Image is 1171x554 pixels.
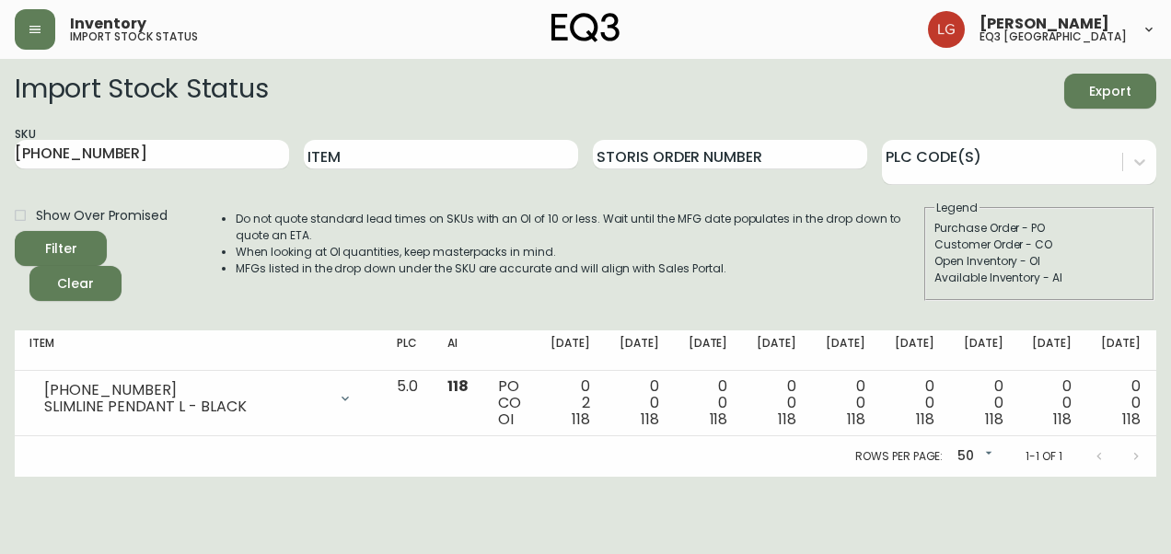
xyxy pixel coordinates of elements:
[964,378,1003,428] div: 0 0
[572,409,590,430] span: 118
[757,378,796,428] div: 0 0
[928,11,965,48] img: da6fc1c196b8cb7038979a7df6c040e1
[620,378,659,428] div: 0 0
[382,330,433,371] th: PLC
[498,409,514,430] span: OI
[826,378,865,428] div: 0 0
[29,378,367,419] div: [PHONE_NUMBER]SLIMLINE PENDANT L - BLACK
[1122,409,1141,430] span: 118
[382,371,433,436] td: 5.0
[778,409,796,430] span: 118
[916,409,934,430] span: 118
[934,220,1144,237] div: Purchase Order - PO
[44,398,327,415] div: SLIMLINE PENDANT L - BLACK
[70,17,146,31] span: Inventory
[980,31,1127,42] h5: eq3 [GEOGRAPHIC_DATA]
[1064,74,1156,109] button: Export
[44,382,327,398] div: [PHONE_NUMBER]
[605,330,674,371] th: [DATE]
[236,211,922,244] li: Do not quote standard lead times on SKUs with an OI of 10 or less. Wait until the MFG date popula...
[1026,448,1062,465] p: 1-1 of 1
[1053,409,1072,430] span: 118
[1086,330,1155,371] th: [DATE]
[985,409,1003,430] span: 118
[44,272,107,295] span: Clear
[551,13,620,42] img: logo
[15,74,268,109] h2: Import Stock Status
[29,266,122,301] button: Clear
[950,442,996,472] div: 50
[934,237,1144,253] div: Customer Order - CO
[498,378,521,428] div: PO CO
[934,253,1144,270] div: Open Inventory - OI
[880,330,949,371] th: [DATE]
[1079,80,1142,103] span: Export
[551,378,590,428] div: 0 2
[1101,378,1141,428] div: 0 0
[949,330,1018,371] th: [DATE]
[641,409,659,430] span: 118
[855,448,943,465] p: Rows per page:
[710,409,728,430] span: 118
[934,200,980,216] legend: Legend
[895,378,934,428] div: 0 0
[980,17,1109,31] span: [PERSON_NAME]
[536,330,605,371] th: [DATE]
[674,330,743,371] th: [DATE]
[236,260,922,277] li: MFGs listed in the drop down under the SKU are accurate and will align with Sales Portal.
[36,206,168,225] span: Show Over Promised
[934,270,1144,286] div: Available Inventory - AI
[811,330,880,371] th: [DATE]
[433,330,483,371] th: AI
[15,231,107,266] button: Filter
[1017,330,1086,371] th: [DATE]
[847,409,865,430] span: 118
[1032,378,1072,428] div: 0 0
[447,375,469,397] span: 118
[742,330,811,371] th: [DATE]
[236,244,922,260] li: When looking at OI quantities, keep masterpacks in mind.
[689,378,728,428] div: 0 0
[70,31,198,42] h5: import stock status
[15,330,382,371] th: Item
